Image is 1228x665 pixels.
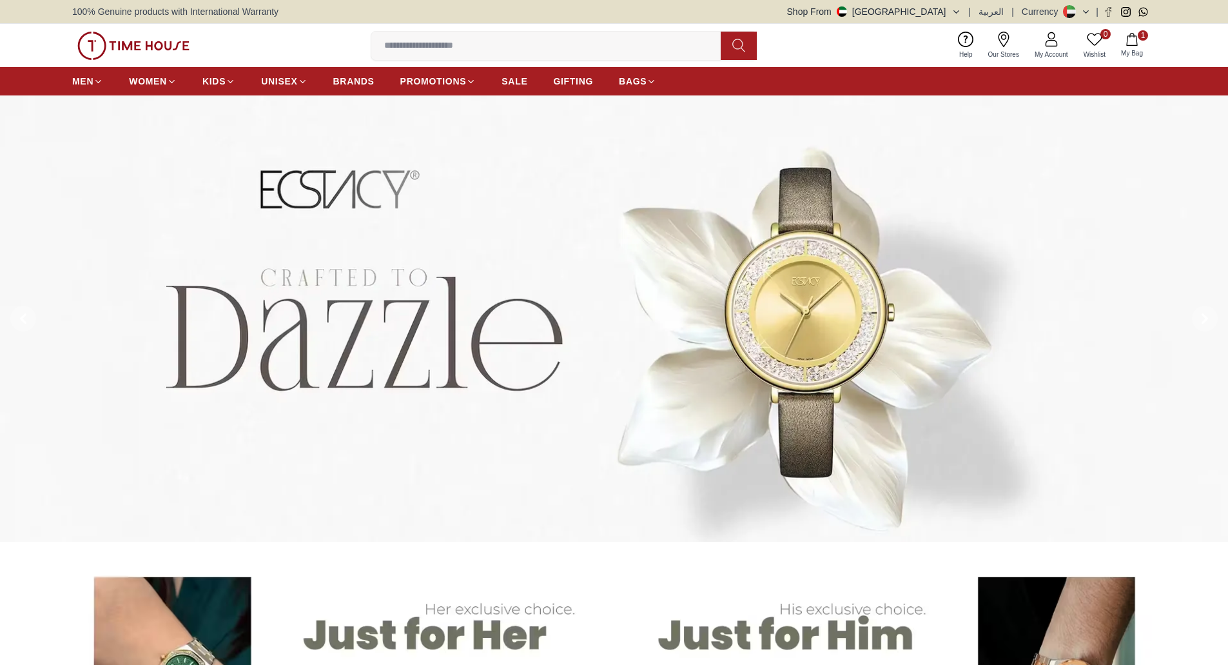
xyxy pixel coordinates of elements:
[1078,50,1111,59] span: Wishlist
[1022,5,1064,18] div: Currency
[202,70,235,93] a: KIDS
[333,70,375,93] a: BRANDS
[333,75,375,88] span: BRANDS
[787,5,961,18] button: Shop From[GEOGRAPHIC_DATA]
[1011,5,1014,18] span: |
[1138,30,1148,41] span: 1
[553,70,593,93] a: GIFTING
[1138,7,1148,17] a: Whatsapp
[1104,7,1113,17] a: Facebook
[1076,29,1113,62] a: 0Wishlist
[1116,48,1148,58] span: My Bag
[983,50,1024,59] span: Our Stores
[261,75,297,88] span: UNISEX
[202,75,226,88] span: KIDS
[969,5,971,18] span: |
[1121,7,1131,17] a: Instagram
[72,75,93,88] span: MEN
[1100,29,1111,39] span: 0
[129,75,167,88] span: WOMEN
[619,75,647,88] span: BAGS
[400,70,476,93] a: PROMOTIONS
[261,70,307,93] a: UNISEX
[129,70,177,93] a: WOMEN
[979,5,1004,18] button: العربية
[553,75,593,88] span: GIFTING
[1096,5,1098,18] span: |
[502,75,527,88] span: SALE
[837,6,847,17] img: United Arab Emirates
[77,32,190,60] img: ...
[72,70,103,93] a: MEN
[980,29,1027,62] a: Our Stores
[954,50,978,59] span: Help
[619,70,656,93] a: BAGS
[951,29,980,62] a: Help
[72,5,278,18] span: 100% Genuine products with International Warranty
[502,70,527,93] a: SALE
[400,75,467,88] span: PROMOTIONS
[1029,50,1073,59] span: My Account
[1113,30,1151,61] button: 1My Bag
